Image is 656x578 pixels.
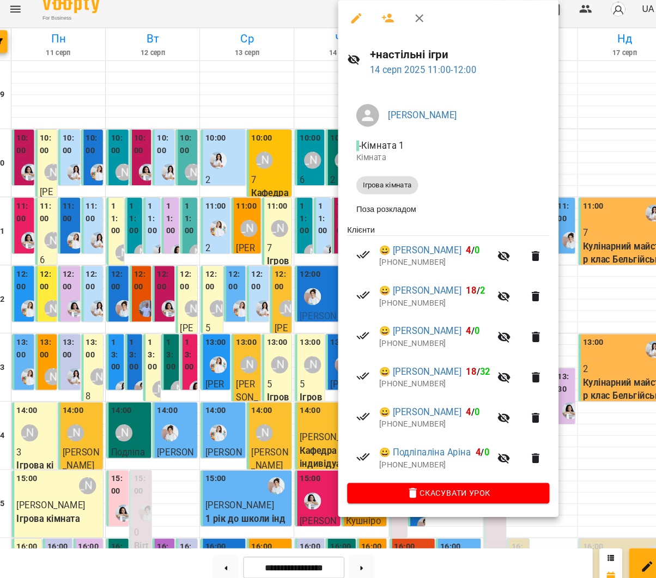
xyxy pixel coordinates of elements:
[458,282,468,293] span: 18
[375,320,454,333] a: 😀 [PERSON_NAME]
[353,401,366,415] svg: Візит сплачено
[458,360,468,370] span: 18
[458,399,463,409] span: 4
[375,436,463,449] a: 😀 Подліпаліна Аріна
[366,70,469,81] a: 14 серп 2025 11:00-12:00
[375,333,482,344] p: [PHONE_NUMBER]
[375,398,454,411] a: 😀 [PERSON_NAME]
[458,244,471,254] b: /
[353,440,366,453] svg: Візит сплачено
[458,360,482,370] b: /
[375,242,454,255] a: 😀 [PERSON_NAME]
[353,246,366,259] svg: Візит сплачено
[353,143,402,154] span: - Кімната 1
[458,321,471,331] b: /
[353,363,366,376] svg: Візит сплачено
[375,372,482,382] p: [PHONE_NUMBER]
[344,223,538,472] ul: Клієнти
[375,255,482,266] p: [PHONE_NUMBER]
[375,281,454,294] a: 😀 [PERSON_NAME]
[375,449,482,460] p: [PHONE_NUMBER]
[344,199,538,219] li: Поза розкладом
[467,321,472,331] span: 0
[458,321,463,331] span: 4
[366,52,538,69] h6: +настільні ігри
[353,155,530,166] p: Кімната
[384,114,450,124] a: [PERSON_NAME]
[375,359,454,372] a: 😀 [PERSON_NAME]
[458,282,477,293] b: /
[353,324,366,337] svg: Візит сплачено
[472,360,482,370] span: 32
[458,244,463,254] span: 4
[375,410,482,421] p: [PHONE_NUMBER]
[467,244,472,254] span: 0
[472,282,477,293] span: 2
[467,437,472,448] span: 4
[476,437,481,448] span: 0
[375,294,482,305] p: [PHONE_NUMBER]
[344,472,538,491] button: Скасувати Урок
[467,399,472,409] span: 0
[353,475,530,488] span: Скасувати Урок
[353,181,412,191] span: Ігрова кімната
[353,285,366,298] svg: Візит сплачено
[458,399,471,409] b: /
[467,437,481,448] b: /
